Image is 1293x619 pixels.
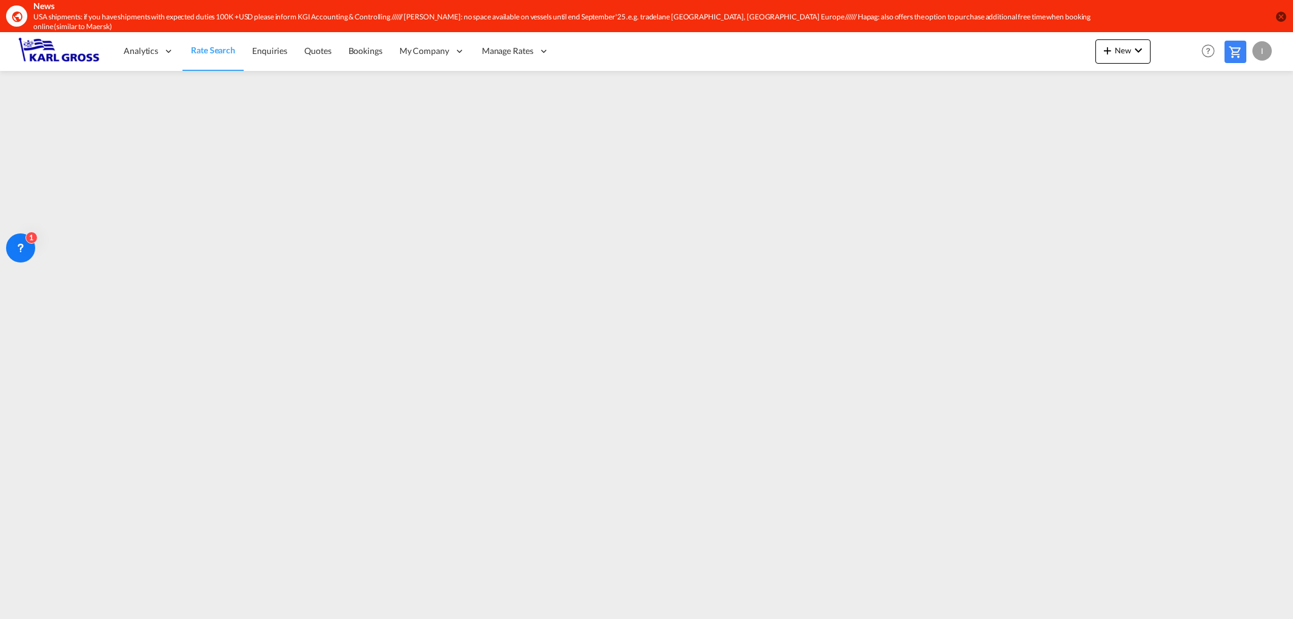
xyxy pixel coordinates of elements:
div: My Company [391,32,473,71]
span: My Company [399,45,449,57]
div: Manage Rates [473,32,558,71]
div: I [1252,41,1272,61]
div: Analytics [115,32,182,71]
md-icon: icon-earth [11,10,23,22]
span: Help [1198,41,1218,61]
button: icon-plus 400-fgNewicon-chevron-down [1095,39,1151,64]
a: Rate Search [182,32,244,71]
span: Quotes [304,45,331,56]
span: Enquiries [252,45,287,56]
img: 3269c73066d711f095e541db4db89301.png [18,38,100,65]
button: icon-close-circle [1275,10,1287,22]
a: Quotes [296,32,339,71]
span: Bookings [349,45,383,56]
span: Manage Rates [482,45,533,57]
span: New [1100,45,1146,55]
md-icon: icon-chevron-down [1131,43,1146,58]
md-icon: icon-plus 400-fg [1100,43,1115,58]
a: Bookings [340,32,391,71]
a: Enquiries [244,32,296,71]
div: Help [1198,41,1225,62]
div: USA shipments: if you have shipments with expected duties 100K +USD please inform KGI Accounting ... [33,12,1095,33]
span: Rate Search [191,45,235,55]
span: Analytics [124,45,158,57]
